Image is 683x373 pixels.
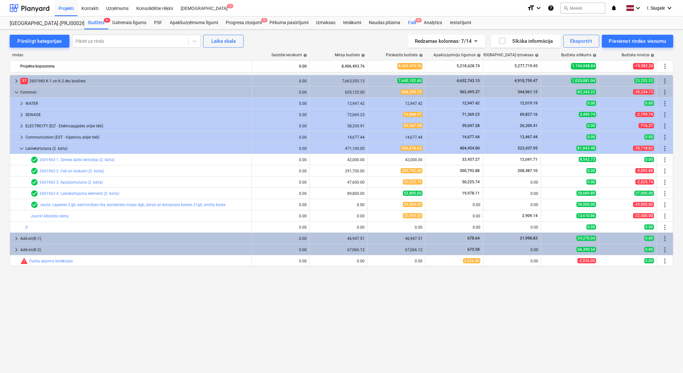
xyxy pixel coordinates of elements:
[108,16,150,29] div: Galvenais līgums
[661,178,669,186] span: Vairāk darbību
[403,112,423,117] span: 74,868.97
[370,158,423,162] div: 42,000.00
[254,61,307,71] div: 0.00
[31,167,38,175] span: Rindas vienumam ir 3 PSF
[40,180,103,185] a: 2601963 3. Apzaļumošana (2. kārta)
[312,191,365,196] div: 89,800.00
[254,180,307,185] div: 0.00
[661,190,669,197] span: Vairāk darbību
[222,16,266,29] div: Progresa ziņojumi
[312,113,365,117] div: 72,069.23
[312,135,365,140] div: 14,677.44
[254,146,307,151] div: 0.00
[397,63,423,69] span: 8,422,475.96
[661,223,669,231] span: Vairāk darbību
[370,259,423,263] div: 0.00
[519,135,538,139] span: 13,467.44
[519,236,538,241] span: 21,998.83
[587,134,596,140] span: 0.00
[31,178,38,186] span: Rindas vienumam ir 1 PSF
[486,259,538,263] div: 0.00
[403,213,423,218] span: 22,000.00
[486,180,538,185] div: 0.00
[587,168,596,173] span: 0.00
[312,16,339,29] a: Izmaksas
[498,37,553,45] div: Sīkāka informācija
[227,4,233,8] span: 1
[254,124,307,128] div: 0.00
[461,101,480,105] span: 12,947.42
[418,53,423,57] span: help
[397,78,423,83] span: 7,640,102.60
[433,53,481,58] div: Apakšuzņēmēju līgumos
[456,78,480,83] span: 4,652,743.15
[633,213,654,218] span: -22,000.00
[370,236,423,241] div: 46,947.51
[254,225,307,230] div: 0.00
[25,143,249,154] div: Labiekārtošana (2. kārta)
[312,180,365,185] div: 47,600.00
[312,214,365,218] div: 0.00
[535,4,542,12] i: keyboard_arrow_down
[370,248,423,252] div: 67,066.12
[644,224,654,230] span: 0.00
[644,157,654,162] span: 0.00
[634,4,642,12] i: keyboard_arrow_down
[312,248,365,252] div: 67,066.12
[203,35,244,48] button: Laika skala
[10,35,69,48] button: Pārslēgt kategorijas
[459,90,480,94] span: 562,495.37
[254,191,307,196] div: 0.00
[519,101,538,105] span: 12,019.19
[339,16,365,29] a: Ienākumi
[31,214,69,218] a: Jauns! Atbalsta siena.
[647,5,665,11] span: I. Siugale
[602,35,673,48] button: Pievienot rindas vienumu
[634,78,654,83] span: 23,252.53
[491,35,561,48] button: Sīkāka informācija
[467,236,480,241] span: 678.64
[335,53,365,58] div: Mērķa budžets
[609,37,666,45] div: Pievienot rindas vienumu
[407,35,486,48] button: Redzamas kolonnas:7/14
[25,132,249,142] div: Communication (EST - Vājstrāvu ārējie tīkli)
[633,63,654,69] span: -15,982.20
[486,203,538,207] div: 0.00
[40,191,119,196] a: 2601963 4. Labiekārtojuma elementi (2. kārta)
[622,53,654,58] div: Budžeta novirze
[644,247,654,252] span: 0.00
[533,53,539,57] span: help
[17,37,62,45] div: Pārslēgt kategorijas
[254,169,307,173] div: 0.00
[40,158,114,162] a: 2601963 1. Zemes darbi teritorijai (2. kārta)
[587,101,596,106] span: 0.00
[401,168,423,173] span: 300,792.88
[401,146,423,151] span: 506,818.62
[13,77,20,85] span: keyboard_arrow_right
[211,37,236,45] div: Laika skala
[461,135,480,139] span: 14,677.44
[661,62,669,70] span: Vairāk darbību
[254,236,307,241] div: 0.00
[20,87,249,97] div: Common
[459,168,480,173] span: 300,792.88
[20,245,249,255] div: Add-on(K-2)
[25,98,249,109] div: WATER
[401,89,423,95] span: 668,359.73
[563,5,569,11] span: search
[312,225,365,230] div: 0.00
[84,16,108,29] a: Budžets9+
[360,53,365,57] span: help
[560,3,606,14] button: Meklēt
[261,18,268,23] span: 5
[661,145,669,152] span: Vairāk darbību
[312,79,365,83] div: 7,663,355.13
[486,191,538,196] div: 0.00
[254,158,307,162] div: 0.00
[312,158,365,162] div: 42,000.00
[271,53,307,58] div: Saistītie ienākumi
[579,112,596,117] span: 3,499.74
[415,18,422,23] span: 9+
[254,135,307,140] div: 0.00
[661,133,669,141] span: Vairāk darbību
